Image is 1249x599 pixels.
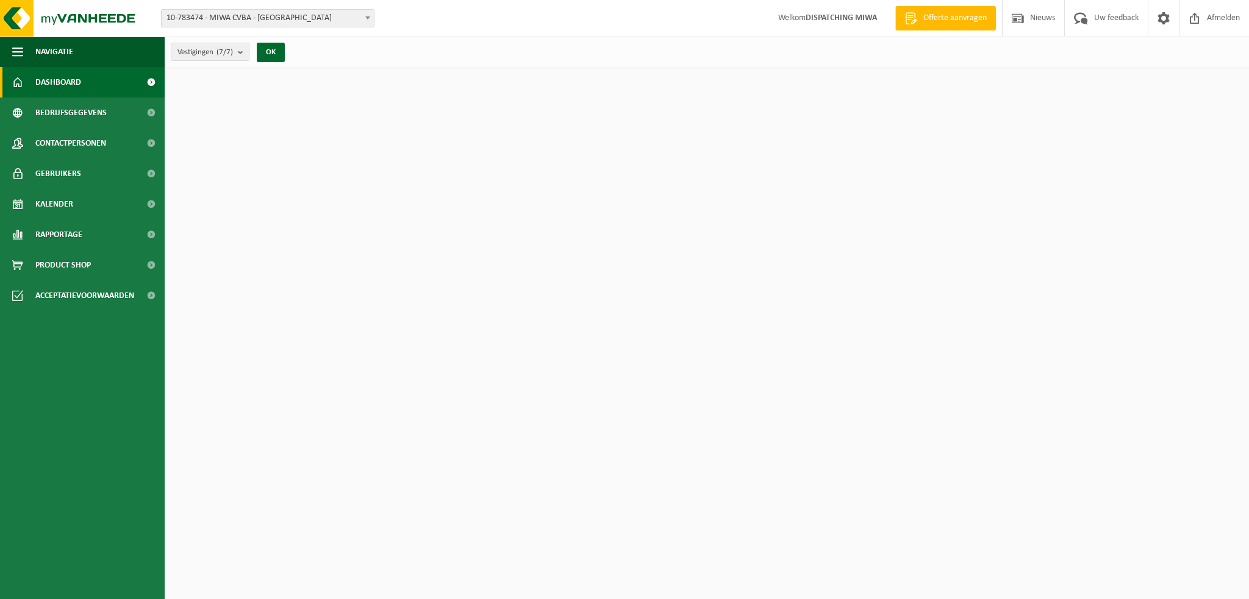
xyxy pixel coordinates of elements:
span: Dashboard [35,67,81,97]
span: Vestigingen [177,43,233,62]
span: Product Shop [35,250,91,280]
span: Gebruikers [35,158,81,189]
span: 10-783474 - MIWA CVBA - SINT-NIKLAAS [161,9,374,27]
count: (7/7) [217,48,233,56]
span: 10-783474 - MIWA CVBA - SINT-NIKLAAS [162,10,374,27]
span: Acceptatievoorwaarden [35,280,134,311]
span: Contactpersonen [35,128,106,158]
button: OK [257,43,285,62]
strong: DISPATCHING MIWA [806,13,877,23]
span: Kalender [35,189,73,219]
span: Bedrijfsgegevens [35,97,107,128]
a: Offerte aanvragen [895,6,996,30]
button: Vestigingen(7/7) [171,43,249,61]
span: Offerte aanvragen [920,12,990,24]
span: Rapportage [35,219,82,250]
span: Navigatie [35,37,73,67]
